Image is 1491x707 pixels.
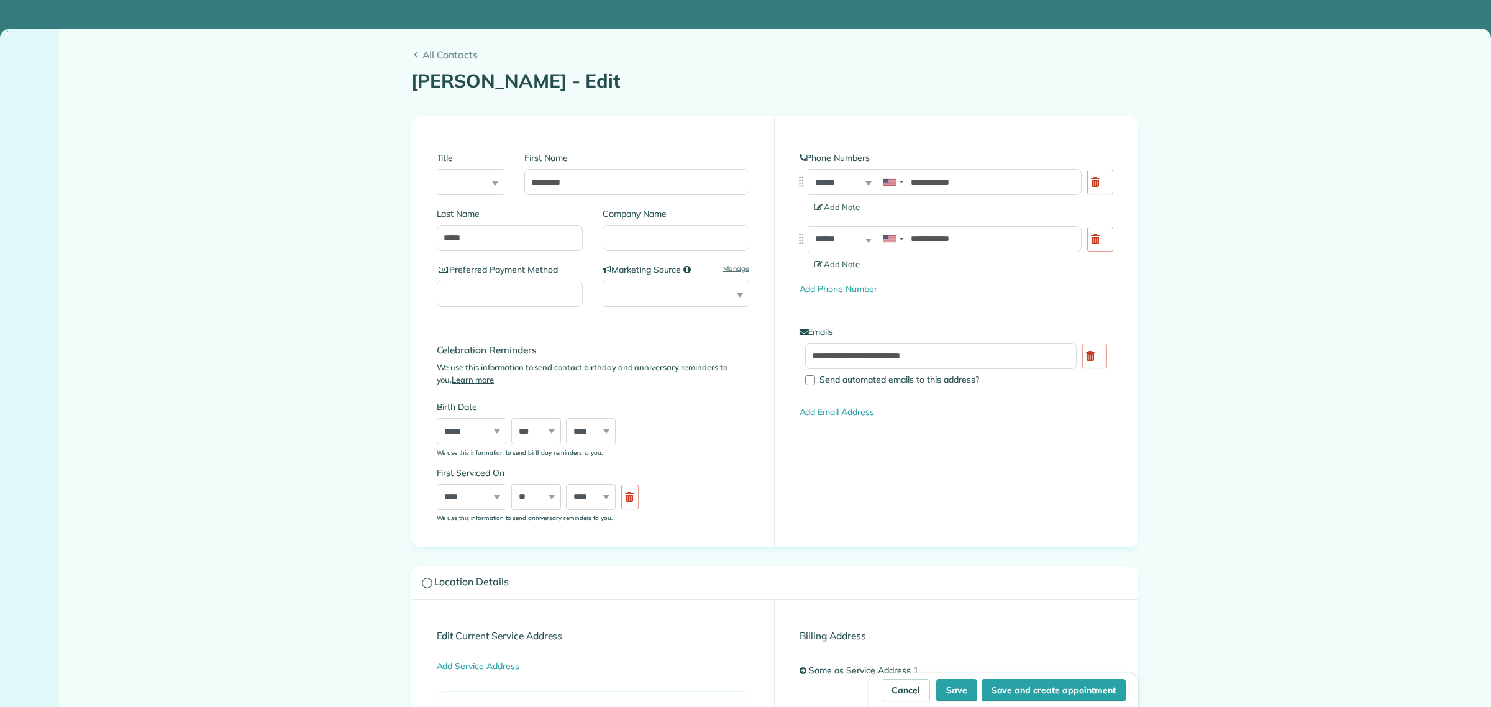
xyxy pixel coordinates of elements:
sub: We use this information to send birthday reminders to you. [437,449,603,456]
p: We use this information to send contact birthday and anniversary reminders to you. [437,362,749,386]
a: Learn more [452,375,494,385]
label: First Name [524,152,749,164]
a: All Contacts [411,47,1138,62]
label: Birth Date [437,401,645,413]
a: Manage [723,263,749,274]
div: United States: +1 [878,227,907,252]
label: Last Name [437,208,583,220]
button: Save and create appointment [982,679,1126,701]
label: Marketing Source [603,263,749,276]
label: Preferred Payment Method [437,263,583,276]
a: Add Service Address [437,660,519,672]
a: Add Phone Number [800,283,877,294]
sub: We use this information to send anniversary reminders to you. [437,514,613,521]
h4: Celebration Reminders [437,345,749,355]
button: Save [936,679,977,701]
span: Send automated emails to this address? [819,374,979,385]
div: United States: +1 [878,170,907,194]
a: Add Email Address [800,406,874,417]
h4: Billing Address [800,631,1113,641]
label: Title [437,152,505,164]
img: drag_indicator-119b368615184ecde3eda3c64c821f6cf29d3e2b97b89ee44bc31753036683e5.png [795,232,808,245]
h1: [PERSON_NAME] - Edit [411,71,1138,91]
label: Emails [800,326,1113,338]
label: First Serviced On [437,467,645,479]
a: Location Details [412,567,1138,598]
a: Same as Service Address 1 [806,660,927,682]
label: Company Name [603,208,749,220]
span: All Contacts [422,47,1138,62]
label: Phone Numbers [800,152,1113,164]
span: Add Note [814,259,860,269]
span: Add Note [814,202,860,212]
h4: Edit Current Service Address [437,631,749,641]
a: Cancel [882,679,930,701]
img: drag_indicator-119b368615184ecde3eda3c64c821f6cf29d3e2b97b89ee44bc31753036683e5.png [795,175,808,188]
